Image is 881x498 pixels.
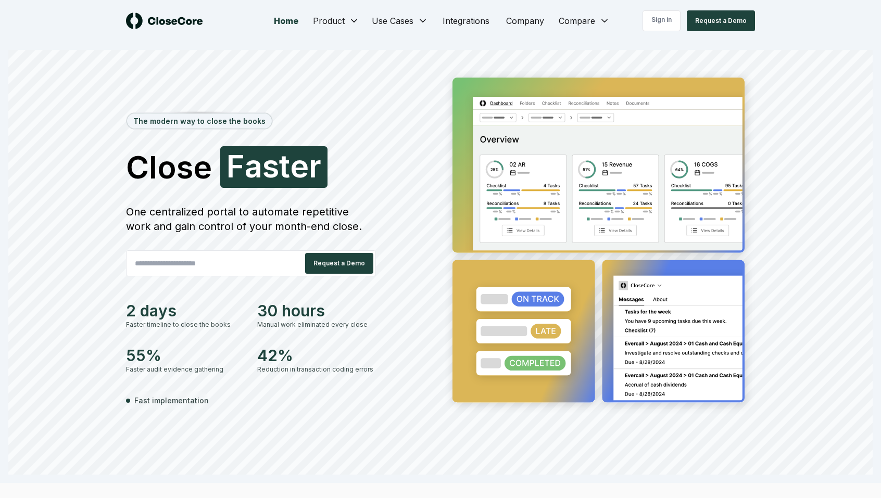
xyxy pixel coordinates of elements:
a: Integrations [434,10,498,31]
a: Home [266,10,307,31]
div: 2 days [126,301,245,320]
span: e [290,150,309,182]
span: Use Cases [372,15,413,27]
div: Faster timeline to close the books [126,320,245,329]
span: Compare [559,15,595,27]
img: Jumbotron [445,71,755,414]
button: Request a Demo [305,253,373,274]
button: Request a Demo [687,10,755,31]
div: Faster audit evidence gathering [126,365,245,374]
div: 42% [257,346,376,365]
button: Use Cases [366,10,434,31]
a: Sign in [643,10,681,31]
span: s [262,150,279,182]
span: a [245,150,262,182]
div: 30 hours [257,301,376,320]
div: The modern way to close the books [127,113,272,129]
img: logo [126,12,203,29]
span: r [309,150,321,182]
div: Reduction in transaction coding errors [257,365,376,374]
div: Manual work eliminated every close [257,320,376,329]
span: Product [313,15,345,27]
button: Product [307,10,366,31]
div: 55% [126,346,245,365]
span: Fast implementation [134,395,209,406]
div: One centralized portal to automate repetitive work and gain control of your month-end close. [126,205,376,234]
span: Close [126,151,212,183]
a: Company [498,10,552,31]
span: F [226,150,245,182]
span: t [279,150,290,182]
button: Compare [552,10,616,31]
